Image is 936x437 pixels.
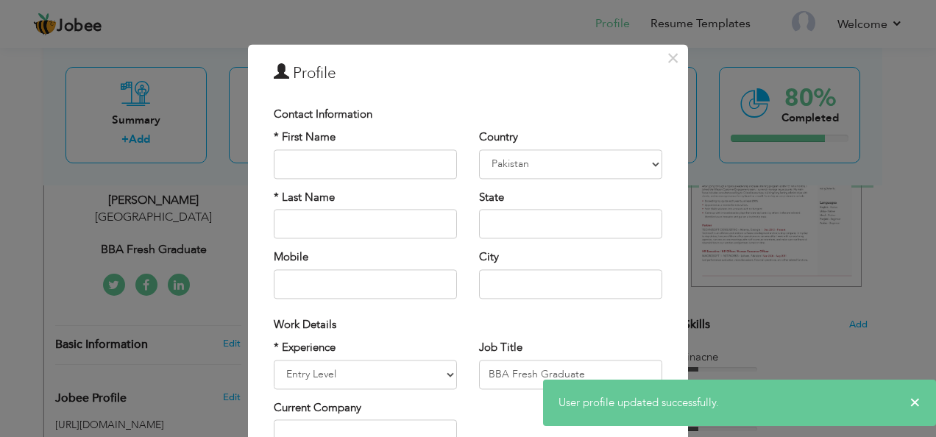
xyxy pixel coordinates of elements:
[274,130,336,146] label: * First Name
[274,63,662,85] h3: Profile
[479,341,522,356] label: Job Title
[667,45,679,71] span: ×
[910,395,921,410] span: ×
[274,341,336,356] label: * Experience
[479,130,518,146] label: Country
[274,317,336,332] span: Work Details
[274,400,361,416] label: Current Company
[274,107,372,121] span: Contact Information
[479,250,499,266] label: City
[274,190,335,205] label: * Last Name
[661,46,684,70] button: Close
[559,395,719,410] span: User profile updated successfully.
[479,190,504,205] label: State
[274,250,308,266] label: Mobile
